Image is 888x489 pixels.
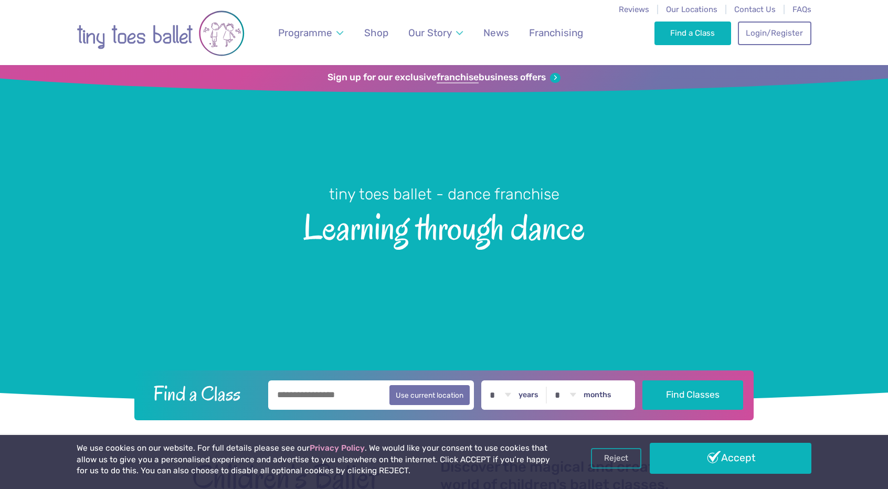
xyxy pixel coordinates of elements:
a: Reviews [619,5,649,14]
a: Reject [591,448,641,468]
a: Programme [273,20,348,45]
a: FAQs [792,5,811,14]
p: We use cookies on our website. For full details please see our . We would like your consent to us... [77,443,554,477]
a: Contact Us [734,5,776,14]
strong: franchise [437,72,479,83]
a: Accept [650,443,811,473]
a: Franchising [524,20,588,45]
span: Programme [278,27,332,39]
span: Our Story [408,27,452,39]
span: News [483,27,509,39]
a: Find a Class [654,22,732,45]
a: News [478,20,514,45]
span: Shop [364,27,388,39]
label: months [584,390,611,400]
button: Find Classes [642,380,744,410]
img: tiny toes ballet [77,7,245,60]
a: Privacy Policy [310,443,365,453]
span: Franchising [529,27,583,39]
h2: Find a Class [145,380,261,407]
a: Shop [360,20,394,45]
label: years [519,390,538,400]
a: Our Story [404,20,468,45]
a: Our Locations [666,5,717,14]
a: Login/Register [738,22,811,45]
button: Use current location [389,385,470,405]
a: Sign up for our exclusivefranchisebusiness offers [327,72,560,83]
small: tiny toes ballet - dance franchise [329,185,559,203]
span: Learning through dance [18,205,870,247]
